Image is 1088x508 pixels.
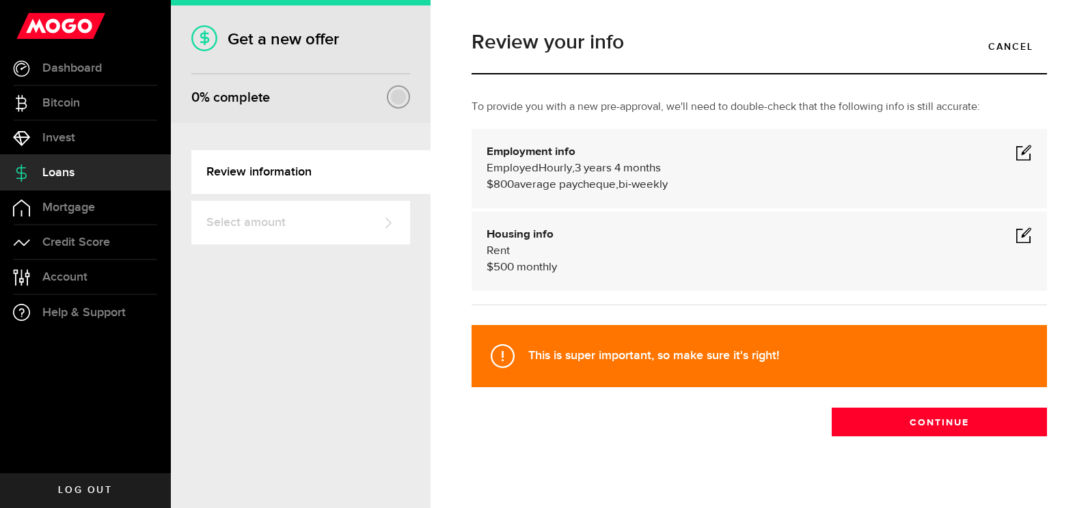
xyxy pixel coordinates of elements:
[472,99,1047,115] p: To provide you with a new pre-approval, we'll need to double-check that the following info is sti...
[487,146,575,158] b: Employment info
[42,167,74,179] span: Loans
[42,97,80,109] span: Bitcoin
[58,485,112,495] span: Log out
[191,29,410,49] h1: Get a new offer
[42,62,102,74] span: Dashboard
[42,271,87,283] span: Account
[191,85,270,110] div: % complete
[493,262,514,273] span: 500
[42,307,126,319] span: Help & Support
[487,179,514,190] span: $800
[191,89,200,106] span: 0
[517,262,557,273] span: monthly
[191,201,410,244] a: Select amount
[487,163,539,174] span: Employed
[572,163,575,174] span: ,
[487,229,554,240] b: Housing info
[42,132,75,144] span: Invest
[528,348,779,363] strong: This is super important, so make sure it's right!
[832,408,1047,436] button: Continue
[575,163,661,174] span: 3 years 4 months
[618,179,668,190] span: bi-weekly
[11,5,52,46] button: Open LiveChat chat widget
[42,201,95,214] span: Mortgage
[487,262,493,273] span: $
[42,236,110,249] span: Credit Score
[472,32,1047,53] h1: Review your info
[539,163,572,174] span: Hourly
[191,150,431,194] a: Review information
[514,179,618,190] span: average paycheque,
[975,32,1047,61] a: Cancel
[487,245,510,257] span: Rent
